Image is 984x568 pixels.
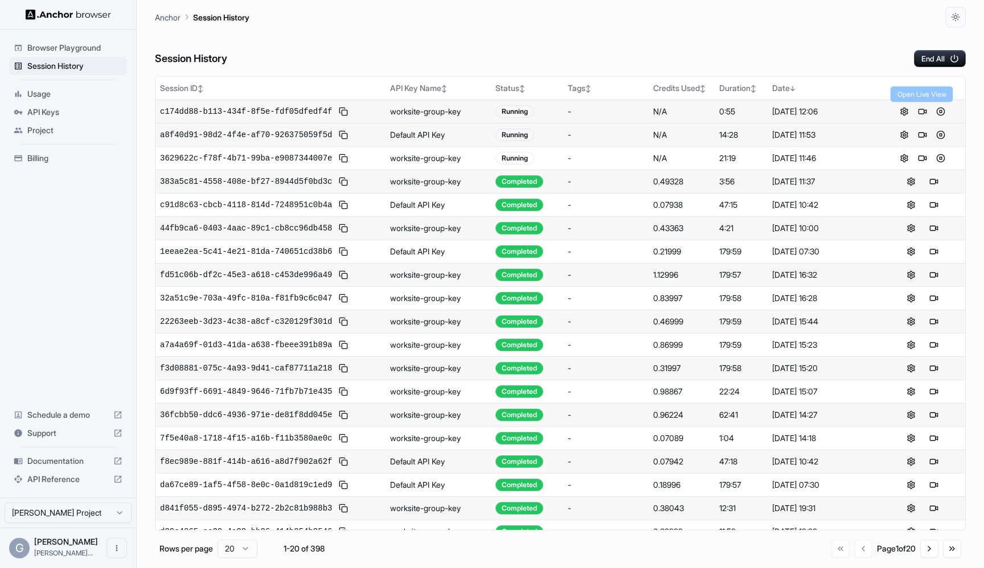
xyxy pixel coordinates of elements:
[27,106,122,118] span: API Keys
[386,356,491,380] td: worksite-group-key
[772,223,875,234] div: [DATE] 10:00
[9,424,127,442] div: Support
[495,199,543,211] div: Completed
[34,537,98,546] span: Greg Miller
[495,105,534,118] div: Running
[386,403,491,426] td: worksite-group-key
[653,339,710,351] div: 0.86999
[719,153,764,164] div: 21:19
[27,455,109,467] span: Documentation
[653,386,710,397] div: 0.98867
[719,223,764,234] div: 4:21
[386,380,491,403] td: worksite-group-key
[386,450,491,473] td: Default API Key
[441,84,447,93] span: ↕
[719,129,764,141] div: 14:28
[495,152,534,164] div: Running
[568,83,644,94] div: Tags
[160,83,381,94] div: Session ID
[160,363,332,374] span: f3d08881-075c-4a93-9d41-caf87711a218
[653,363,710,374] div: 0.31997
[772,433,875,444] div: [DATE] 14:18
[772,293,875,304] div: [DATE] 16:28
[386,310,491,333] td: worksite-group-key
[653,409,710,421] div: 0.96224
[653,269,710,281] div: 1.12996
[719,526,764,537] div: 11:59
[9,406,127,424] div: Schedule a demo
[160,246,332,257] span: 1eeae2ea-5c41-4e21-81da-740651cd38b6
[653,246,710,257] div: 0.21999
[772,176,875,187] div: [DATE] 11:37
[160,503,332,514] span: d841f055-d895-4974-b272-2b2c81b988b3
[772,129,875,141] div: [DATE] 11:53
[386,520,491,543] td: worksite-group-key
[495,385,543,398] div: Completed
[700,84,706,93] span: ↕
[9,103,127,121] div: API Keys
[568,526,644,537] div: -
[276,543,333,554] div: 1-20 of 398
[495,129,534,141] div: Running
[772,316,875,327] div: [DATE] 15:44
[719,386,764,397] div: 22:24
[719,83,764,94] div: Duration
[568,316,644,327] div: -
[772,199,875,211] div: [DATE] 10:42
[390,83,486,94] div: API Key Name
[568,106,644,117] div: -
[9,538,30,558] div: G
[585,84,591,93] span: ↕
[495,339,543,351] div: Completed
[155,11,181,23] p: Anchor
[653,129,710,141] div: N/A
[27,409,109,421] span: Schedule a demo
[198,84,203,93] span: ↕
[519,84,525,93] span: ↕
[772,269,875,281] div: [DATE] 16:32
[772,386,875,397] div: [DATE] 15:07
[160,386,332,397] span: 6d9f93ff-6691-4849-9646-71fb7b71e435
[386,146,491,170] td: worksite-group-key
[772,339,875,351] div: [DATE] 15:23
[772,479,875,491] div: [DATE] 07:30
[34,549,93,557] span: greg@intrinsic-labs.ai
[568,479,644,491] div: -
[386,333,491,356] td: worksite-group-key
[27,88,122,100] span: Usage
[719,293,764,304] div: 179:58
[751,84,756,93] span: ↕
[719,503,764,514] div: 12:31
[495,502,543,515] div: Completed
[9,149,127,167] div: Billing
[790,84,796,93] span: ↓
[772,106,875,117] div: [DATE] 12:06
[568,339,644,351] div: -
[568,153,644,164] div: -
[160,129,332,141] span: a8f40d91-98d2-4f4e-af70-926375059f5d
[193,11,249,23] p: Session History
[719,316,764,327] div: 179:59
[9,85,127,103] div: Usage
[568,176,644,187] div: -
[495,245,543,258] div: Completed
[495,432,543,444] div: Completed
[160,339,332,351] span: a7a4a69f-01d3-41da-a638-fbeee391b89a
[386,426,491,450] td: worksite-group-key
[719,433,764,444] div: 1:04
[719,409,764,421] div: 62:41
[653,526,710,537] div: 0.32999
[386,193,491,216] td: Default API Key
[9,470,127,488] div: API Reference
[386,123,491,146] td: Default API Key
[772,526,875,537] div: [DATE] 19:22
[9,57,127,75] div: Session History
[568,363,644,374] div: -
[495,455,543,468] div: Completed
[653,83,710,94] div: Credits Used
[568,199,644,211] div: -
[386,170,491,193] td: worksite-group-key
[386,100,491,123] td: worksite-group-key
[653,456,710,467] div: 0.07942
[386,473,491,496] td: Default API Key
